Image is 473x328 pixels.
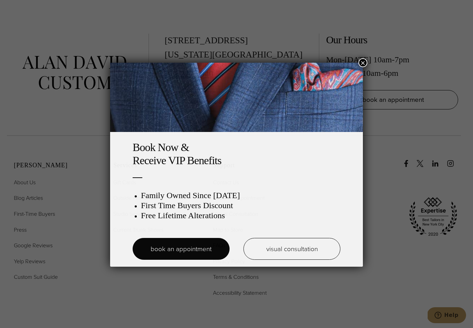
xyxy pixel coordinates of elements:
h3: Family Owned Since [DATE] [141,190,340,201]
button: Close [358,58,367,67]
span: Help [17,5,31,11]
h2: Book Now & Receive VIP Benefits [133,141,340,167]
h3: Free Lifetime Alterations [141,211,340,221]
a: book an appointment [133,238,230,260]
a: visual consultation [243,238,340,260]
h3: First Time Buyers Discount [141,201,340,211]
